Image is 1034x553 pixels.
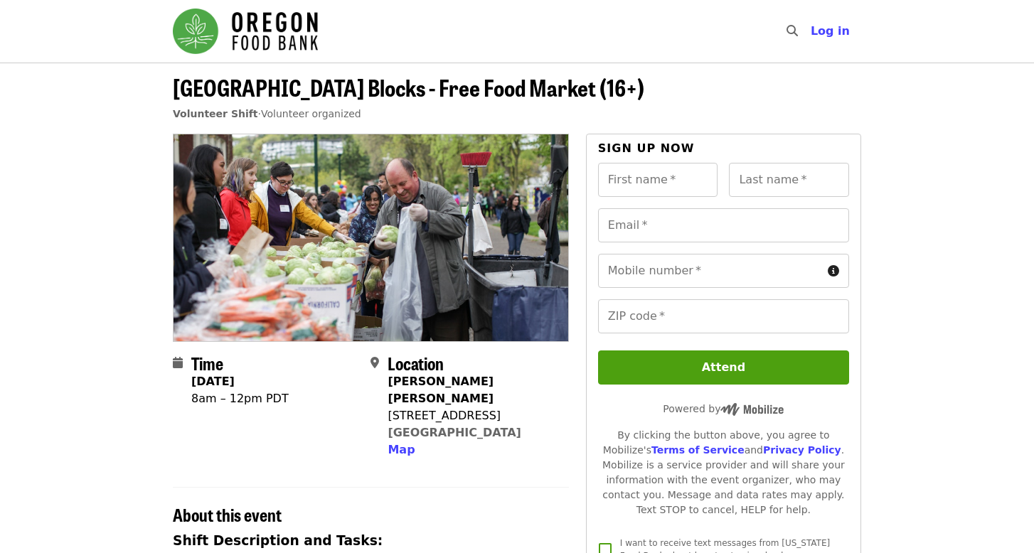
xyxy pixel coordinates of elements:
input: First name [598,163,718,197]
span: Volunteer organized [261,108,361,119]
span: [GEOGRAPHIC_DATA] Blocks - Free Food Market (16+) [173,70,644,104]
h3: Shift Description and Tasks: [173,531,569,551]
span: Sign up now [598,141,695,155]
i: calendar icon [173,356,183,370]
button: Attend [598,350,849,385]
i: map-marker-alt icon [371,356,379,370]
input: Last name [729,163,849,197]
input: Mobile number [598,254,822,288]
span: Location [388,350,444,375]
a: Terms of Service [651,444,745,456]
img: Oregon Food Bank - Home [173,9,318,54]
span: Log in [811,24,850,38]
input: Search [806,14,818,48]
span: · [173,108,361,119]
span: About this event [173,502,282,527]
a: Privacy Policy [763,444,841,456]
span: Map [388,443,415,456]
strong: [DATE] [191,375,235,388]
span: Powered by [663,403,784,414]
button: Map [388,441,415,458]
img: Powered by Mobilize [720,403,784,416]
span: Time [191,350,223,375]
i: search icon [787,24,798,38]
div: By clicking the button above, you agree to Mobilize's and . Mobilize is a service provider and wi... [598,428,849,517]
img: PSU South Park Blocks - Free Food Market (16+) organized by Oregon Food Bank [174,134,568,340]
input: ZIP code [598,299,849,333]
button: Log in [799,17,861,45]
div: [STREET_ADDRESS] [388,407,557,424]
div: 8am – 12pm PDT [191,390,289,407]
i: circle-info icon [828,264,839,278]
strong: [PERSON_NAME] [PERSON_NAME] [388,375,494,405]
a: Volunteer Shift [173,108,258,119]
a: [GEOGRAPHIC_DATA] [388,426,521,439]
input: Email [598,208,849,242]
